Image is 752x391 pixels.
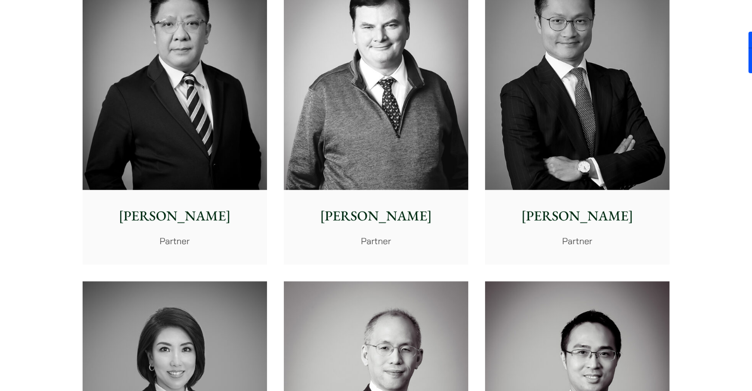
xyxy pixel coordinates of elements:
p: Partner [90,234,259,248]
p: Partner [493,234,662,248]
p: [PERSON_NAME] [90,206,259,226]
p: [PERSON_NAME] [493,206,662,226]
p: [PERSON_NAME] [292,206,460,226]
p: Partner [292,234,460,248]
